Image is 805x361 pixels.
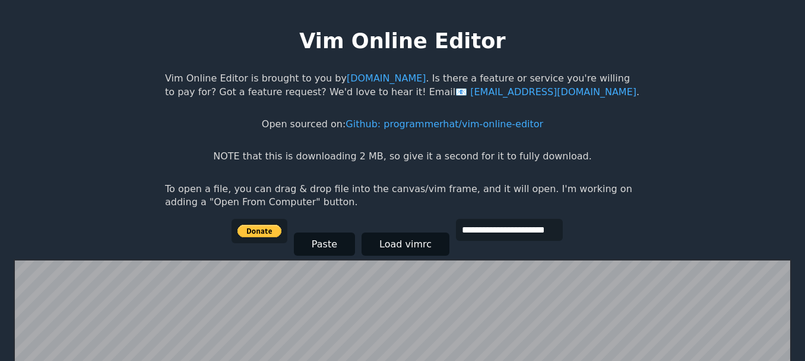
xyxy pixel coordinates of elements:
[362,233,449,256] button: Load vimrc
[299,26,505,55] h1: Vim Online Editor
[165,72,640,99] p: Vim Online Editor is brought to you by . Is there a feature or service you're willing to pay for?...
[347,73,426,84] a: [DOMAIN_NAME]
[346,118,543,130] a: Github: programmerhat/vim-online-editor
[262,118,543,131] p: Open sourced on:
[294,233,355,256] button: Paste
[165,183,640,209] p: To open a file, you can drag & drop file into the canvas/vim frame, and it will open. I'm working...
[455,86,636,98] a: [EMAIL_ADDRESS][DOMAIN_NAME]
[213,150,591,163] p: NOTE that this is downloading 2 MB, so give it a second for it to fully download.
